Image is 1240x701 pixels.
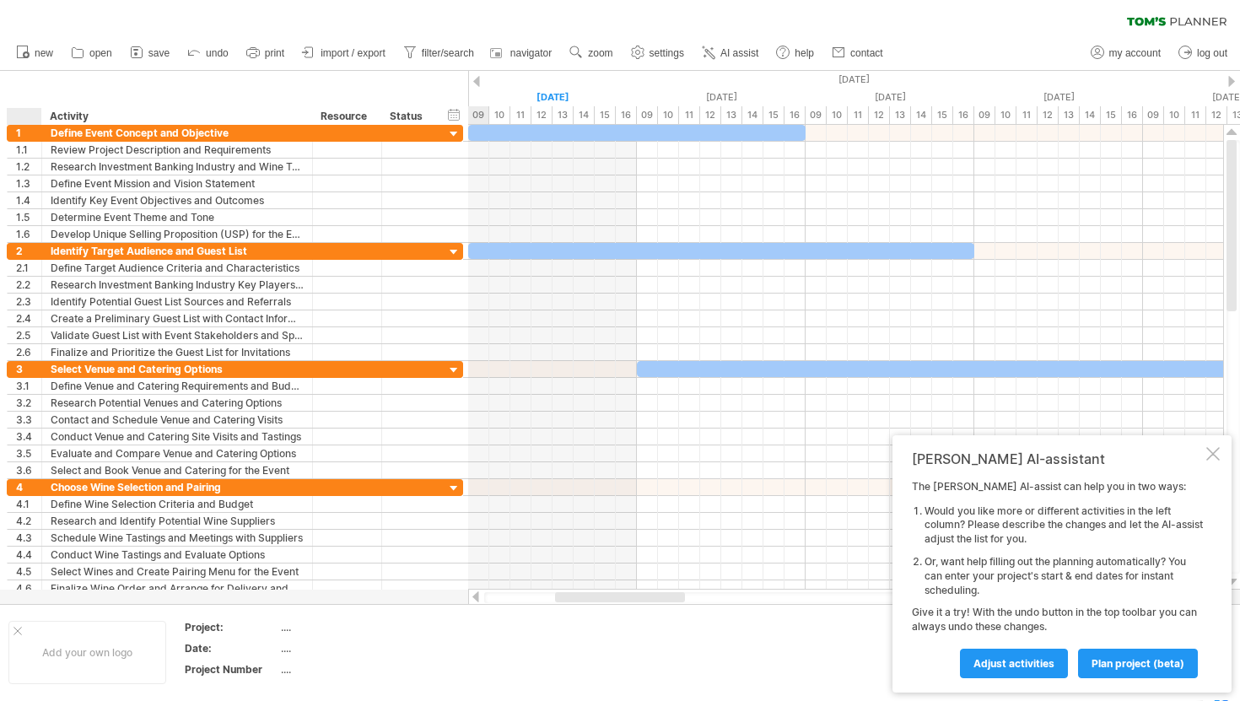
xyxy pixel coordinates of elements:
div: 3.6 [16,462,41,478]
div: Define Venue and Catering Requirements and Budget [51,378,304,394]
div: 2.1 [16,260,41,276]
a: undo [183,42,234,64]
span: help [795,47,814,59]
div: 13 [721,106,742,124]
div: 2.6 [16,344,41,360]
div: 1.2 [16,159,41,175]
div: Conduct Venue and Catering Site Visits and Tastings [51,429,304,445]
div: Identify Potential Guest List Sources and Referrals [51,294,304,310]
div: 15 [1101,106,1122,124]
div: 16 [1122,106,1143,124]
div: Schedule Wine Tastings and Meetings with Suppliers [51,530,304,546]
li: Would you like more or different activities in the left column? Please describe the changes and l... [925,504,1203,547]
div: Conduct Wine Tastings and Evaluate Options [51,547,304,563]
div: Status [390,108,427,125]
div: 10 [658,106,679,124]
span: Adjust activities [973,657,1054,670]
div: 2.3 [16,294,41,310]
div: 14 [1080,106,1101,124]
div: 16 [616,106,637,124]
div: Develop Unique Selling Proposition (USP) for the Event [51,226,304,242]
div: 11 [510,106,531,124]
div: .... [281,620,423,634]
a: zoom [565,42,617,64]
div: Define Target Audience Criteria and Characteristics [51,260,304,276]
div: 3 [16,361,41,377]
div: Activity [50,108,303,125]
div: 4.4 [16,547,41,563]
span: open [89,47,112,59]
div: Define Wine Selection Criteria and Budget [51,496,304,512]
div: 16 [953,106,974,124]
div: 15 [932,106,953,124]
div: 13 [890,106,911,124]
a: plan project (beta) [1078,649,1198,678]
a: open [67,42,117,64]
div: Research Investment Banking Industry and Wine Tasting Events [51,159,304,175]
div: 14 [742,106,763,124]
div: 4.3 [16,530,41,546]
div: Contact and Schedule Venue and Catering Visits [51,412,304,428]
span: plan project (beta) [1092,657,1184,670]
a: navigator [488,42,557,64]
div: 13 [1059,106,1080,124]
div: Determine Event Theme and Tone [51,209,304,225]
div: Select and Book Venue and Catering for the Event [51,462,304,478]
div: 09 [637,106,658,124]
div: 1.1 [16,142,41,158]
a: settings [627,42,689,64]
a: save [126,42,175,64]
div: 11 [1016,106,1038,124]
div: 1.4 [16,192,41,208]
div: Finalize and Prioritize the Guest List for Invitations [51,344,304,360]
div: 1.5 [16,209,41,225]
a: contact [828,42,888,64]
div: Research Potential Venues and Catering Options [51,395,304,411]
div: 11 [848,106,869,124]
span: zoom [588,47,612,59]
span: new [35,47,53,59]
div: Sunday, 14 September 2025 [468,89,637,106]
div: Define Event Mission and Vision Statement [51,175,304,191]
div: Resource [321,108,372,125]
div: 10 [995,106,1016,124]
div: 3.3 [16,412,41,428]
div: 09 [1143,106,1164,124]
li: Or, want help filling out the planning automatically? You can enter your project's start & end da... [925,555,1203,597]
a: log out [1174,42,1232,64]
span: import / export [321,47,385,59]
div: 3.4 [16,429,41,445]
div: 10 [489,106,510,124]
div: Monday, 15 September 2025 [637,89,806,106]
div: Evaluate and Compare Venue and Catering Options [51,445,304,461]
div: Wednesday, 17 September 2025 [974,89,1143,106]
a: filter/search [399,42,479,64]
div: 14 [574,106,595,124]
span: contact [850,47,883,59]
span: filter/search [422,47,474,59]
div: [PERSON_NAME] AI-assistant [912,450,1203,467]
div: 3.5 [16,445,41,461]
div: 12 [531,106,553,124]
div: 1.6 [16,226,41,242]
div: 4.1 [16,496,41,512]
a: print [242,42,289,64]
div: Add your own logo [8,621,166,684]
a: import / export [298,42,391,64]
div: The [PERSON_NAME] AI-assist can help you in two ways: Give it a try! With the undo button in the ... [912,480,1203,677]
div: 2.5 [16,327,41,343]
span: log out [1197,47,1227,59]
div: Tuesday, 16 September 2025 [806,89,974,106]
a: my account [1086,42,1166,64]
div: 3.2 [16,395,41,411]
div: Create a Preliminary Guest List with Contact Information [51,310,304,326]
span: print [265,47,284,59]
div: 13 [553,106,574,124]
div: 4 [16,479,41,495]
div: Choose Wine Selection and Pairing [51,479,304,495]
div: Validate Guest List with Event Stakeholders and Sponsors [51,327,304,343]
a: new [12,42,58,64]
div: 4.6 [16,580,41,596]
a: Adjust activities [960,649,1068,678]
div: Project Number [185,662,278,677]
